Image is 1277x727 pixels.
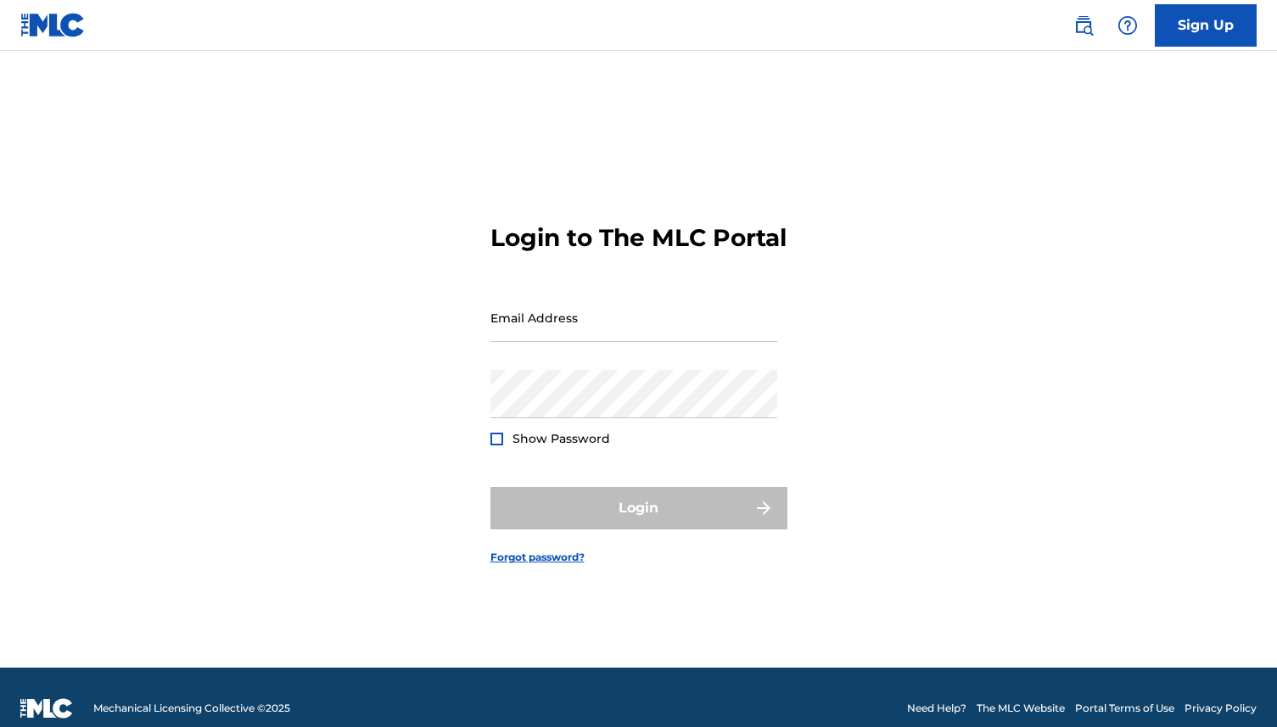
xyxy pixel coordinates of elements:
[1185,701,1257,716] a: Privacy Policy
[93,701,290,716] span: Mechanical Licensing Collective © 2025
[490,550,585,565] a: Forgot password?
[977,701,1065,716] a: The MLC Website
[490,223,787,253] h3: Login to The MLC Portal
[512,431,610,446] span: Show Password
[1075,701,1174,716] a: Portal Terms of Use
[1067,8,1101,42] a: Public Search
[20,13,86,37] img: MLC Logo
[1117,15,1138,36] img: help
[907,701,966,716] a: Need Help?
[20,698,73,719] img: logo
[1155,4,1257,47] a: Sign Up
[1111,8,1145,42] div: Help
[1073,15,1094,36] img: search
